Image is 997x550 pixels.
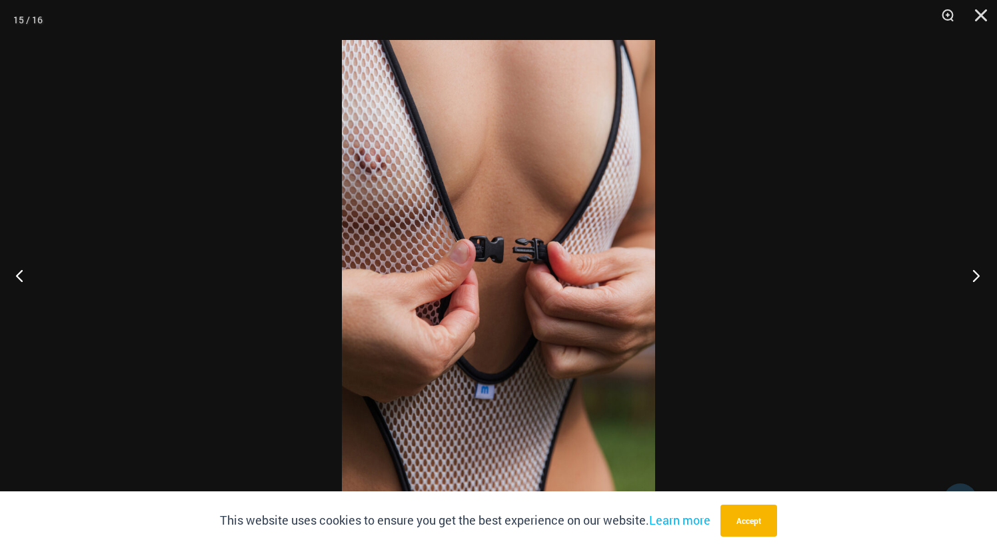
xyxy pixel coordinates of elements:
[342,40,655,510] img: Trade Winds IvoryInk 819 One Piece 05
[720,505,777,537] button: Accept
[13,10,43,30] div: 15 / 16
[220,511,710,531] p: This website uses cookies to ensure you get the best experience on our website.
[947,242,997,309] button: Next
[649,512,710,528] a: Learn more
